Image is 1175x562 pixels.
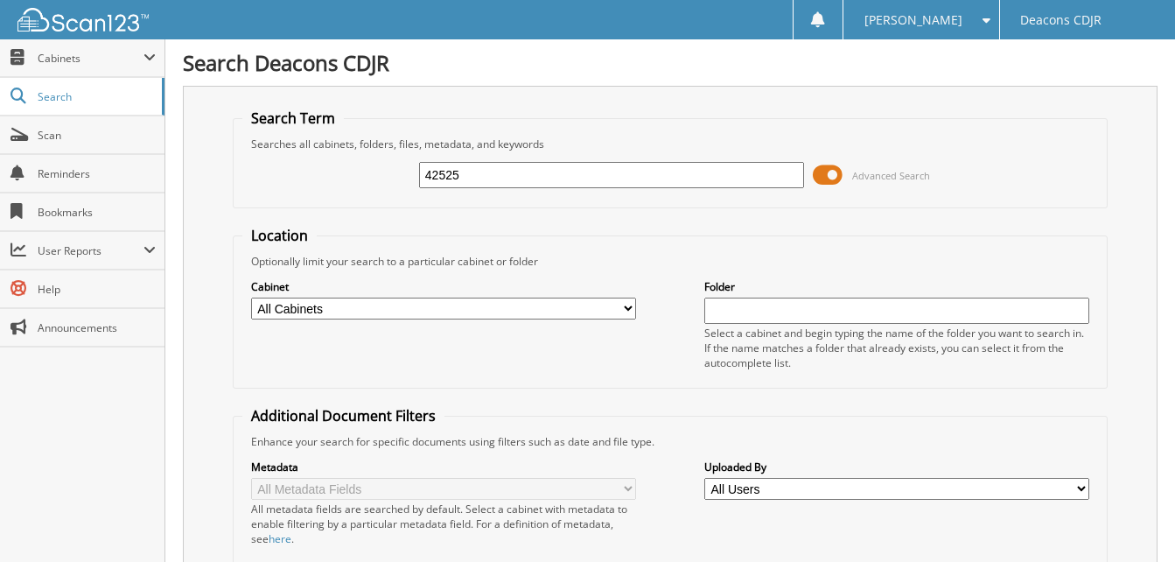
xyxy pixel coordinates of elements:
[183,48,1158,77] h1: Search Deacons CDJR
[704,279,1089,294] label: Folder
[242,226,317,245] legend: Location
[38,243,143,258] span: User Reports
[242,137,1099,151] div: Searches all cabinets, folders, files, metadata, and keywords
[852,169,930,182] span: Advanced Search
[251,279,636,294] label: Cabinet
[38,128,156,143] span: Scan
[242,109,344,128] legend: Search Term
[242,434,1099,449] div: Enhance your search for specific documents using filters such as date and file type.
[269,531,291,546] a: here
[864,15,962,25] span: [PERSON_NAME]
[704,460,1089,474] label: Uploaded By
[38,166,156,181] span: Reminders
[38,89,153,104] span: Search
[704,326,1089,370] div: Select a cabinet and begin typing the name of the folder you want to search in. If the name match...
[38,282,156,297] span: Help
[38,51,143,66] span: Cabinets
[38,205,156,220] span: Bookmarks
[1020,15,1102,25] span: Deacons CDJR
[242,254,1099,269] div: Optionally limit your search to a particular cabinet or folder
[251,460,636,474] label: Metadata
[242,406,444,425] legend: Additional Document Filters
[251,502,636,546] div: All metadata fields are searched by default. Select a cabinet with metadata to enable filtering b...
[17,8,149,32] img: scan123-logo-white.svg
[38,320,156,335] span: Announcements
[1088,478,1175,562] iframe: Chat Widget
